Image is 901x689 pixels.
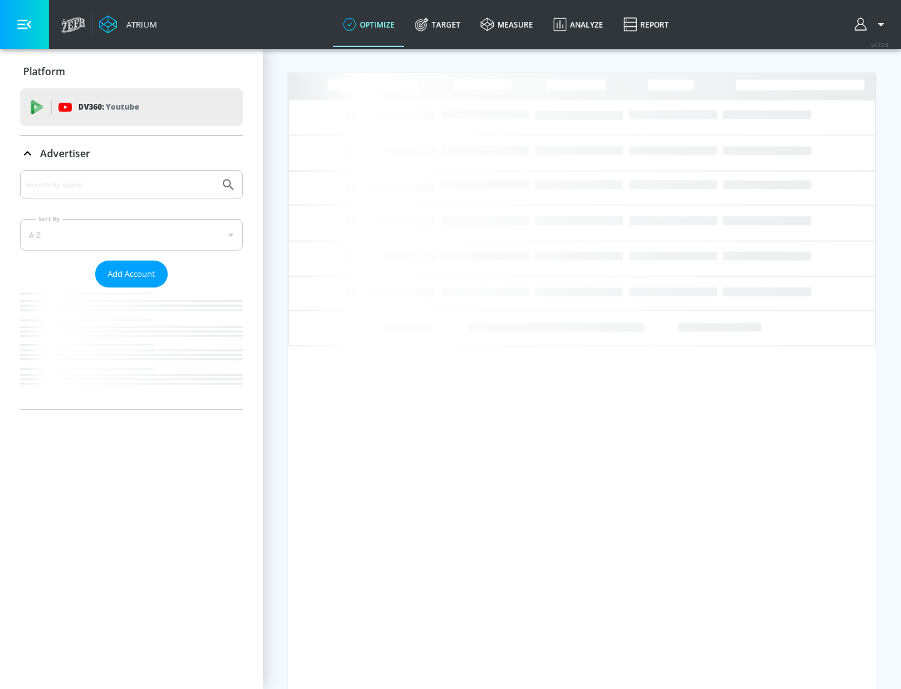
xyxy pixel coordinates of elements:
span: v 4.33.5 [871,41,888,48]
a: Target [405,2,471,47]
a: Atrium [99,15,157,34]
div: Advertiser [20,170,243,409]
p: Advertiser [40,147,90,160]
div: Advertiser [20,136,243,171]
div: A-Z [20,219,243,251]
div: Platform [20,54,243,89]
a: Analyze [543,2,613,47]
button: Add Account [95,261,168,288]
p: Youtube [106,100,139,113]
span: Add Account [108,267,155,281]
a: measure [471,2,543,47]
input: Search by name [25,177,215,193]
a: Report [613,2,679,47]
p: DV360: [78,100,139,114]
label: Sort By [36,215,63,223]
div: Atrium [121,19,157,30]
a: optimize [333,2,405,47]
nav: list of Advertiser [20,288,243,409]
p: Platform [23,65,65,78]
div: DV360: Youtube [20,88,243,126]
